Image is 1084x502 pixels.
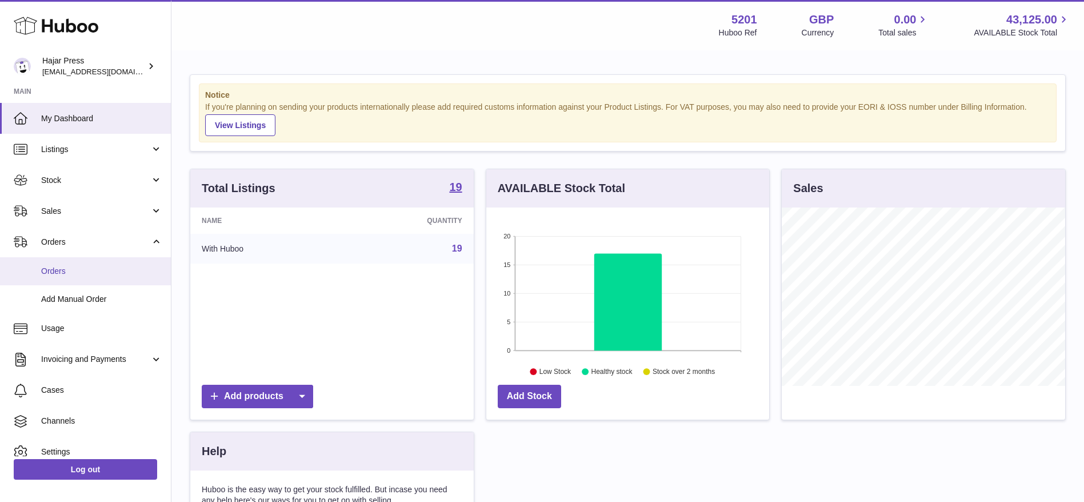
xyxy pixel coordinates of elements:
[719,27,757,38] div: Huboo Ref
[498,181,625,196] h3: AVAILABLE Stock Total
[878,12,929,38] a: 0.00 Total sales
[974,27,1070,38] span: AVAILABLE Stock Total
[41,144,150,155] span: Listings
[507,347,510,354] text: 0
[41,416,162,427] span: Channels
[14,459,157,480] a: Log out
[1006,12,1057,27] span: 43,125.00
[498,385,561,408] a: Add Stock
[41,266,162,277] span: Orders
[503,261,510,268] text: 15
[878,27,929,38] span: Total sales
[41,447,162,457] span: Settings
[449,181,462,195] a: 19
[41,237,150,248] span: Orders
[793,181,823,196] h3: Sales
[452,244,462,253] a: 19
[809,12,834,27] strong: GBP
[41,354,150,365] span: Invoicing and Payments
[731,12,757,27] strong: 5201
[205,90,1050,101] strong: Notice
[190,208,339,234] th: Name
[449,181,462,193] strong: 19
[42,55,145,77] div: Hajar Press
[41,385,162,396] span: Cases
[539,368,571,376] text: Low Stock
[41,206,150,217] span: Sales
[507,318,510,325] text: 5
[503,290,510,297] text: 10
[894,12,917,27] span: 0.00
[202,444,226,459] h3: Help
[205,114,275,136] a: View Listings
[42,67,168,76] span: [EMAIL_ADDRESS][DOMAIN_NAME]
[41,323,162,334] span: Usage
[190,234,339,264] td: With Huboo
[339,208,473,234] th: Quantity
[205,102,1050,136] div: If you're planning on sending your products internationally please add required customs informati...
[503,233,510,240] text: 20
[802,27,834,38] div: Currency
[653,368,715,376] text: Stock over 2 months
[14,58,31,75] img: internalAdmin-5201@internal.huboo.com
[202,385,313,408] a: Add products
[41,294,162,305] span: Add Manual Order
[41,175,150,186] span: Stock
[591,368,633,376] text: Healthy stock
[202,181,275,196] h3: Total Listings
[974,12,1070,38] a: 43,125.00 AVAILABLE Stock Total
[41,113,162,124] span: My Dashboard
